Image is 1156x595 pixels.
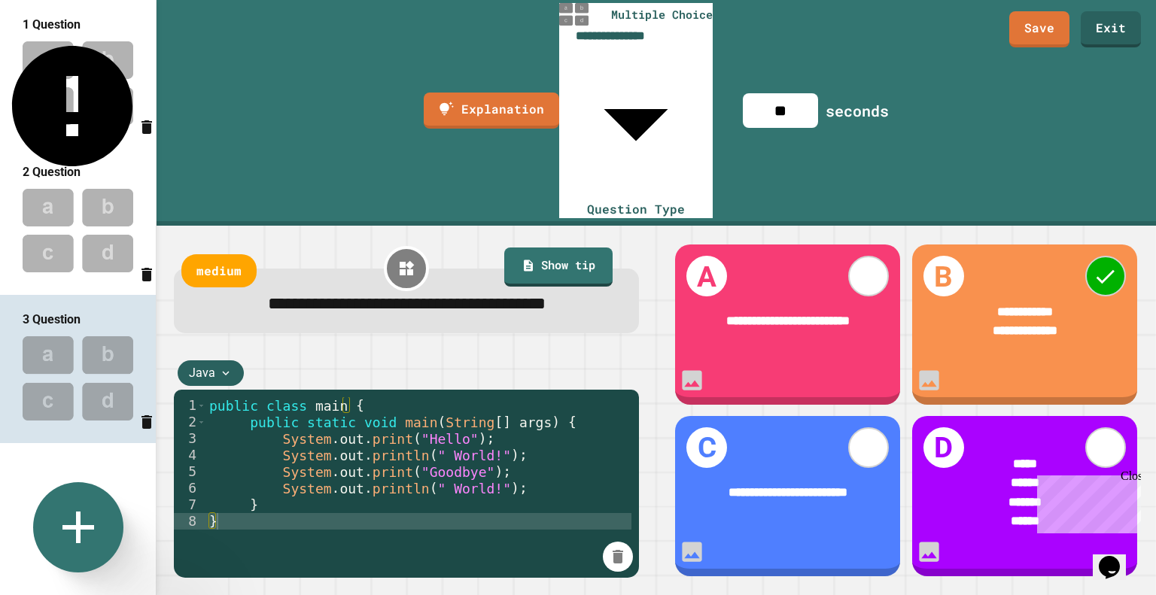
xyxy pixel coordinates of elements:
[138,260,156,288] button: Delete question
[23,165,81,179] span: 2 Question
[1031,469,1141,533] iframe: chat widget
[23,17,81,32] span: 1 Question
[189,364,215,382] span: Java
[23,312,81,326] span: 3 Question
[174,430,206,447] div: 3
[138,112,156,141] button: Delete question
[826,99,889,122] div: seconds
[174,397,206,414] div: 1
[6,6,104,96] div: Chat with us now!Close
[923,427,964,468] h1: D
[686,427,727,468] h1: C
[686,256,727,296] h1: A
[197,397,205,414] span: Toggle code folding, rows 1 through 8
[1081,11,1141,47] a: Exit
[174,480,206,496] div: 6
[174,447,206,463] div: 4
[559,3,589,26] img: multiple-choice-thumbnail.png
[424,93,559,129] a: Explanation
[174,496,206,513] div: 7
[923,256,964,296] h1: B
[587,201,685,217] span: Question Type
[174,513,206,530] div: 8
[181,254,257,287] div: medium
[611,6,713,23] span: Multiple Choice
[174,414,206,430] div: 2
[1009,11,1069,47] a: Save
[174,463,206,480] div: 5
[504,247,613,287] a: Show tip
[197,414,205,430] span: Toggle code folding, rows 2 through 7
[138,407,156,436] button: Delete question
[1093,535,1141,580] iframe: chat widget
